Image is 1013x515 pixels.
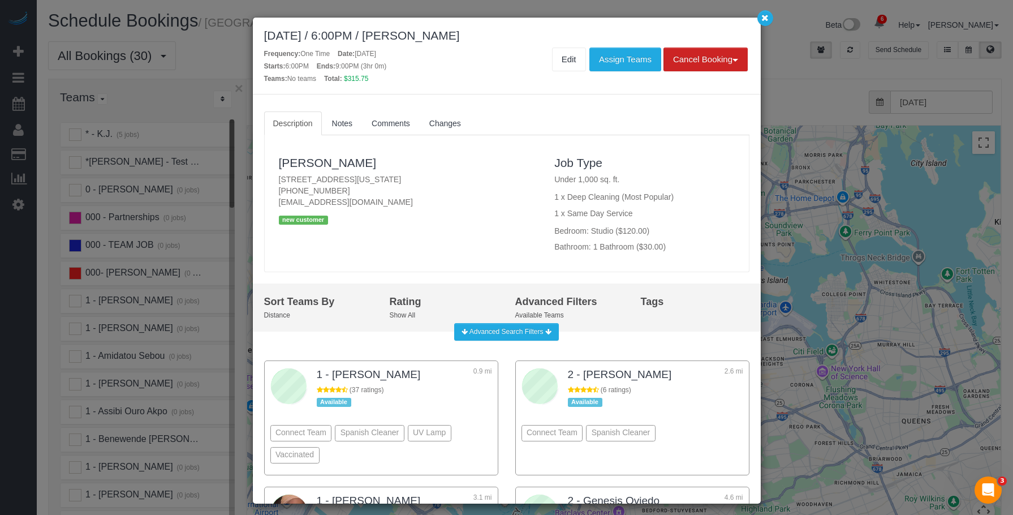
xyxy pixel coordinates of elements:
div: 6:00PM [264,62,309,71]
a: 2 - Genesis Oviedo [568,495,660,507]
div: Available [568,398,602,407]
span: (6 ratings) [601,386,631,394]
div: Spanish Cleaner [335,425,404,441]
p: [STREET_ADDRESS][US_STATE] [PHONE_NUMBER] [EMAIL_ADDRESS][DOMAIN_NAME] [279,174,538,208]
span: Description [273,119,313,128]
p: Bedroom: Studio ($120.00) [554,225,734,237]
div: 0.9 mi [464,367,492,385]
div: No teams [264,74,317,84]
span: Notes [332,119,353,128]
a: Notes [323,111,362,135]
strong: Total: [324,75,342,83]
div: Connect Team [270,425,332,441]
strong: Teams: [264,75,287,83]
button: Assign Teams [589,48,661,71]
div: UV Lamp [408,425,451,441]
strong: Ends: [317,62,335,70]
div: Tags [641,295,749,310]
div: [DATE] / 6:00PM / [PERSON_NAME] [264,29,749,42]
div: 4.6 mi [715,493,743,511]
div: Available [317,398,351,407]
small: Available Teams [515,311,564,319]
a: 1 - [PERSON_NAME] [317,495,421,507]
div: Sort Teams By [264,295,373,310]
strong: Date: [338,50,355,58]
div: 2.6 mi [715,367,743,385]
span: Changes [429,119,461,128]
a: Comments [363,111,419,135]
small: Distance [264,311,290,319]
div: [DATE] [338,49,376,59]
span: Advanced Search Filters [469,328,544,336]
small: Show All [390,311,416,319]
a: 1 - [PERSON_NAME] [317,368,421,380]
p: new customer [279,216,328,225]
strong: Starts: [264,62,286,70]
span: Comments [372,119,410,128]
a: Changes [420,111,470,135]
p: 1 x Deep Cleaning (Most Popular) [554,191,734,203]
button: Cancel Booking [663,48,748,71]
div: Vaccinated [270,447,320,463]
div: One Time [264,49,330,59]
a: [PERSON_NAME] [279,156,377,169]
span: 3 [998,477,1007,486]
div: Spanish Cleaner [586,425,655,441]
div: Rating [390,295,498,310]
p: Under 1,000 sq. ft. [554,174,734,185]
div: 3.1 mi [464,493,492,511]
p: 1 x Same Day Service [554,208,734,219]
a: Edit [552,48,586,71]
a: 2 - [PERSON_NAME] [568,368,672,380]
div: 9:00PM (3hr 0m) [317,62,386,71]
button: Advanced Search Filters [454,323,559,341]
h3: Job Type [554,156,734,169]
span: $315.75 [344,75,368,83]
span: (37 ratings) [350,386,384,394]
div: Advanced Filters [515,295,624,310]
iframe: Intercom live chat [975,477,1002,504]
a: Description [264,111,322,135]
strong: Frequency: [264,50,301,58]
p: Bathroom: 1 Bathroom ($30.00) [554,241,734,252]
div: Connect Team [521,425,583,441]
